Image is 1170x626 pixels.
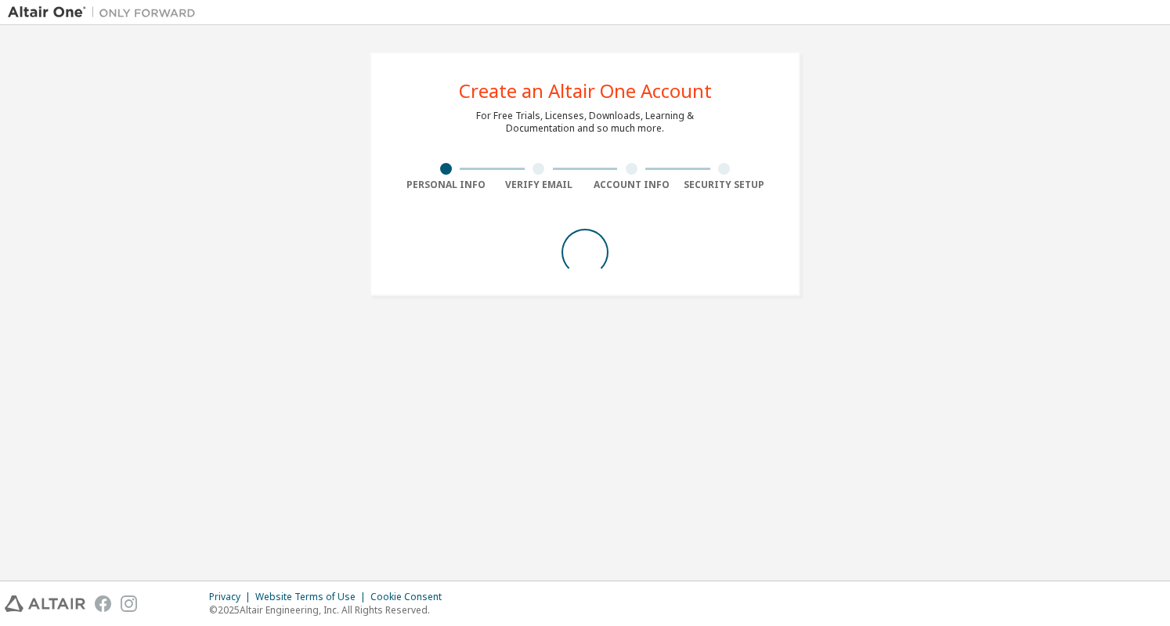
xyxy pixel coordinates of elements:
[476,110,694,135] div: For Free Trials, Licenses, Downloads, Learning & Documentation and so much more.
[209,603,451,617] p: © 2025 Altair Engineering, Inc. All Rights Reserved.
[459,81,712,100] div: Create an Altair One Account
[95,595,111,612] img: facebook.svg
[585,179,678,191] div: Account Info
[678,179,771,191] div: Security Setup
[255,591,370,603] div: Website Terms of Use
[209,591,255,603] div: Privacy
[370,591,451,603] div: Cookie Consent
[121,595,137,612] img: instagram.svg
[399,179,493,191] div: Personal Info
[8,5,204,20] img: Altair One
[493,179,586,191] div: Verify Email
[5,595,85,612] img: altair_logo.svg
